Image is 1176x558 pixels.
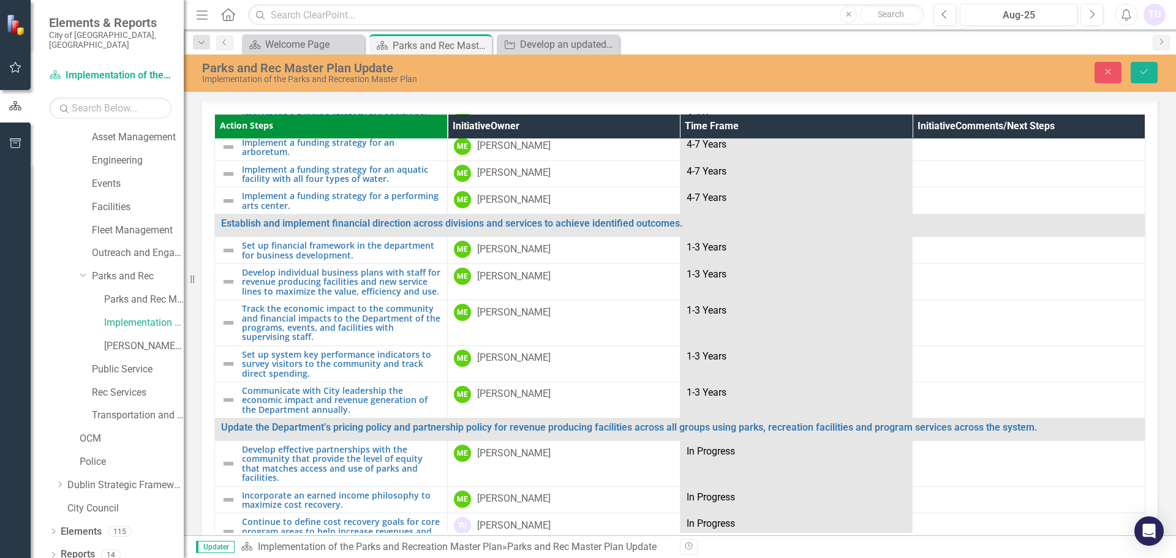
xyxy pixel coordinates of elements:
[454,517,471,534] div: TU
[913,441,1145,487] td: Double-Click to Edit
[687,491,735,503] span: In Progress
[215,300,448,346] td: Double-Click to Edit Right Click for Context Menu
[454,268,471,285] div: ME
[80,455,184,469] a: Police
[520,37,616,52] div: Develop an updated business plan for the [GEOGRAPHIC_DATA].
[507,541,657,552] div: Parks and Rec Master Plan Update
[92,246,184,260] a: Outreach and Engagement
[221,140,236,154] img: Not Defined
[242,491,441,510] a: Incorporate an earned income philosophy to maximize cost recovery.
[215,187,448,214] td: Double-Click to Edit Right Click for Context Menu
[92,154,184,168] a: Engineering
[687,192,726,203] span: 4-7 Years
[687,445,735,457] span: In Progress
[477,492,551,506] div: [PERSON_NAME]
[687,165,726,177] span: 4-7 Years
[454,165,471,182] div: ME
[202,75,738,84] div: Implementation of the Parks and Recreation Master Plan
[67,478,184,492] a: Dublin Strategic Framework
[221,218,1139,229] a: Establish and implement financial direction across divisions and services to achieve identified o...
[215,513,448,549] td: Double-Click to Edit Right Click for Context Menu
[913,160,1145,187] td: Double-Click to Edit
[108,526,132,537] div: 115
[477,306,551,320] div: [PERSON_NAME]
[221,456,236,471] img: Not Defined
[92,386,184,400] a: Rec Services
[477,139,551,153] div: [PERSON_NAME]
[687,518,735,529] span: In Progress
[477,387,551,401] div: [PERSON_NAME]
[245,37,361,52] a: Welcome Page
[454,241,471,258] div: ME
[454,138,471,155] div: ME
[49,69,171,83] a: Implementation of the Parks and Recreation Master Plan
[477,193,551,207] div: [PERSON_NAME]
[454,191,471,208] div: ME
[687,268,726,280] span: 1-3 Years
[960,4,1077,26] button: Aug-25
[242,138,441,157] a: Implement a funding strategy for an arboretum.
[500,37,616,52] a: Develop an updated business plan for the [GEOGRAPHIC_DATA].
[454,350,471,367] div: ME
[221,315,236,330] img: Not Defined
[6,14,28,36] img: ClearPoint Strategy
[80,432,184,446] a: OCM
[104,316,184,330] a: Implementation of the Parks and Recreation Master Plan
[67,502,184,516] a: City Council
[61,525,102,539] a: Elements
[913,264,1145,300] td: Double-Click to Edit
[265,37,361,52] div: Welcome Page
[477,351,551,365] div: [PERSON_NAME]
[242,445,441,483] a: Develop effective partnerships with the community that provide the level of equity that matches a...
[1144,4,1166,26] button: TU
[454,445,471,462] div: ME
[221,167,236,181] img: Not Defined
[393,38,489,53] div: Parks and Rec Master Plan Update
[241,540,671,554] div: »
[477,166,551,180] div: [PERSON_NAME]
[687,241,726,253] span: 1-3 Years
[196,541,235,553] span: Updater
[49,97,171,119] input: Search Below...
[221,243,236,258] img: Not Defined
[477,270,551,284] div: [PERSON_NAME]
[454,386,471,403] div: ME
[242,268,441,296] a: Develop individual business plans with staff for revenue producing facilities and new service lin...
[104,293,184,307] a: Parks and Rec Master Plan Update
[49,30,171,50] small: City of [GEOGRAPHIC_DATA], [GEOGRAPHIC_DATA]
[215,264,448,300] td: Double-Click to Edit Right Click for Context Menu
[92,200,184,214] a: Facilities
[878,9,904,19] span: Search
[964,8,1073,23] div: Aug-25
[221,393,236,407] img: Not Defined
[215,486,448,513] td: Double-Click to Edit Right Click for Context Menu
[215,441,448,487] td: Double-Click to Edit Right Click for Context Menu
[913,486,1145,513] td: Double-Click to Edit
[913,345,1145,382] td: Double-Click to Edit
[202,61,738,75] div: Parks and Rec Master Plan Update
[242,241,441,260] a: Set up financial framework in the department for business development.
[242,304,441,342] a: Track the economic impact to the community and financial impacts to the Department of the program...
[242,386,441,414] a: Communicate with City leadership the economic impact and revenue generation of the Department ann...
[242,191,441,210] a: Implement a funding strategy for a performing arts center.
[215,160,448,187] td: Double-Click to Edit Right Click for Context Menu
[258,541,502,552] a: Implementation of the Parks and Recreation Master Plan
[913,187,1145,214] td: Double-Click to Edit
[221,194,236,208] img: Not Defined
[221,492,236,507] img: Not Defined
[49,15,171,30] span: Elements & Reports
[477,243,551,257] div: [PERSON_NAME]
[477,447,551,461] div: [PERSON_NAME]
[215,237,448,264] td: Double-Click to Edit Right Click for Context Menu
[215,382,448,418] td: Double-Click to Edit Right Click for Context Menu
[92,130,184,145] a: Asset Management
[92,177,184,191] a: Events
[104,339,184,353] a: [PERSON_NAME] Accreditation Tracker
[687,138,726,150] span: 4-7 Years
[454,491,471,508] div: ME
[913,300,1145,346] td: Double-Click to Edit
[215,418,1145,441] td: Double-Click to Edit Right Click for Context Menu
[477,519,551,533] div: [PERSON_NAME]
[913,382,1145,418] td: Double-Click to Edit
